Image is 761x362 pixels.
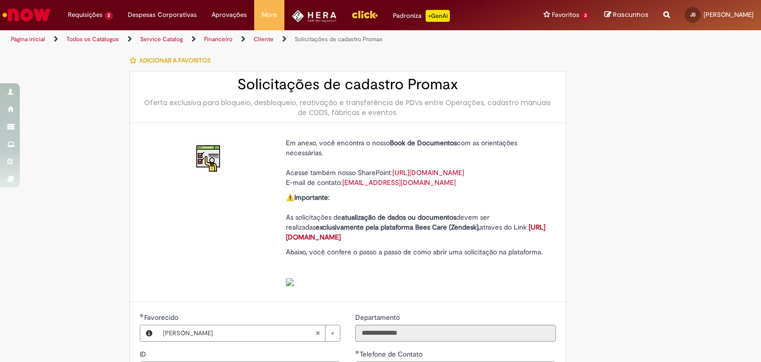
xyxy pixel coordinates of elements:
span: 3 [581,11,590,20]
span: Favoritos [552,10,579,20]
a: Todos os Catálogos [66,35,119,43]
p: Em anexo, você encontra o nosso com as orientações necessárias. Acesse também nosso SharePoint: E... [286,138,548,187]
p: +GenAi [426,10,450,22]
abbr: Limpar campo Favorecido [310,325,325,341]
strong: atualização de dados ou documentos [341,213,456,222]
p: Abaixo, você confere o passo a passo de como abrir uma solicitação na plataforma. [286,247,548,287]
button: Favorecido, Visualizar este registro Jeane Eduarda Silveira [140,325,158,341]
span: Somente leitura - Departamento [355,313,402,322]
a: Página inicial [11,35,45,43]
strong: exclusivamente pela plataforma Bees Care (Zendesk), [316,223,480,232]
span: Rascunhos [613,10,649,19]
span: Requisições [68,10,103,20]
input: Departamento [355,325,556,342]
span: Aprovações [212,10,247,20]
h2: Solicitações de cadastro Promax [140,76,556,93]
a: Financeiro [204,35,232,43]
a: Service Catalog [140,35,183,43]
strong: Book de Documentos [390,138,457,147]
span: Despesas Corporativas [128,10,197,20]
span: Somente leitura - ID [140,350,148,359]
a: [URL][DOMAIN_NAME] [286,223,545,241]
span: [PERSON_NAME] [704,10,754,19]
label: Somente leitura - ID [140,349,148,359]
div: Oferta exclusiva para bloqueio, desbloqueio, reativação e transferência de PDVs entre Operações, ... [140,98,556,118]
span: Necessários - Favorecido [144,313,180,322]
span: Telefone de Contato [360,350,425,359]
img: HeraLogo.png [292,10,337,22]
span: Adicionar a Favoritos [139,57,211,64]
span: JS [690,11,696,18]
img: sys_attachment.do [286,278,294,286]
p: ⚠️ As solicitações de devem ser realizadas atraves do Link [286,192,548,242]
a: Solicitações de cadastro Promax [295,35,382,43]
strong: Importante: [294,193,329,202]
a: [EMAIL_ADDRESS][DOMAIN_NAME] [342,178,456,187]
span: [PERSON_NAME] [163,325,315,341]
img: click_logo_yellow_360x200.png [351,7,378,22]
span: More [262,10,277,20]
a: Cliente [254,35,273,43]
a: [PERSON_NAME]Limpar campo Favorecido [158,325,340,341]
a: [URL][DOMAIN_NAME] [392,168,464,177]
label: Somente leitura - Departamento [355,312,402,322]
div: Padroniza [393,10,450,22]
img: ServiceNow [1,5,52,25]
button: Adicionar a Favoritos [129,50,216,71]
span: Obrigatório Preenchido [355,350,360,354]
span: 2 [105,11,113,20]
ul: Trilhas de página [7,30,500,49]
span: Obrigatório Preenchido [140,313,144,317]
img: Solicitações de cadastro Promax [193,143,225,175]
a: Rascunhos [604,10,649,20]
